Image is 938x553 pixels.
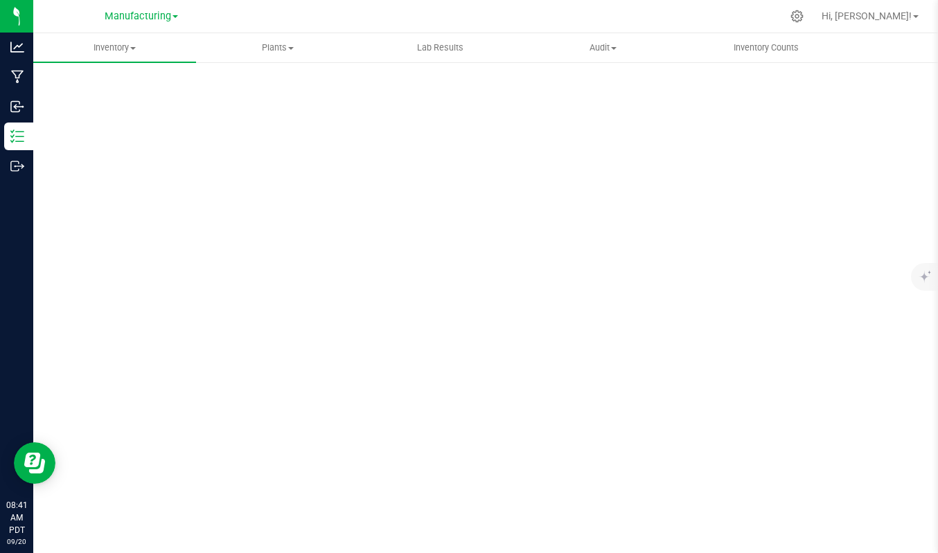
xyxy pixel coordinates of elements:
inline-svg: Analytics [10,40,24,54]
span: Manufacturing [105,10,171,22]
p: 08:41 AM PDT [6,499,27,536]
iframe: Resource center [14,442,55,484]
inline-svg: Manufacturing [10,70,24,84]
div: Manage settings [788,10,806,23]
span: Audit [522,42,684,54]
p: 09/20 [6,536,27,547]
a: Audit [522,33,684,62]
a: Plants [196,33,359,62]
a: Inventory [33,33,196,62]
span: Hi, [PERSON_NAME]! [822,10,912,21]
span: Inventory Counts [715,42,817,54]
span: Inventory [33,42,196,54]
inline-svg: Inventory [10,129,24,143]
a: Inventory Counts [684,33,847,62]
span: Plants [197,42,358,54]
inline-svg: Outbound [10,159,24,173]
span: Lab Results [398,42,482,54]
a: Lab Results [359,33,522,62]
inline-svg: Inbound [10,100,24,114]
